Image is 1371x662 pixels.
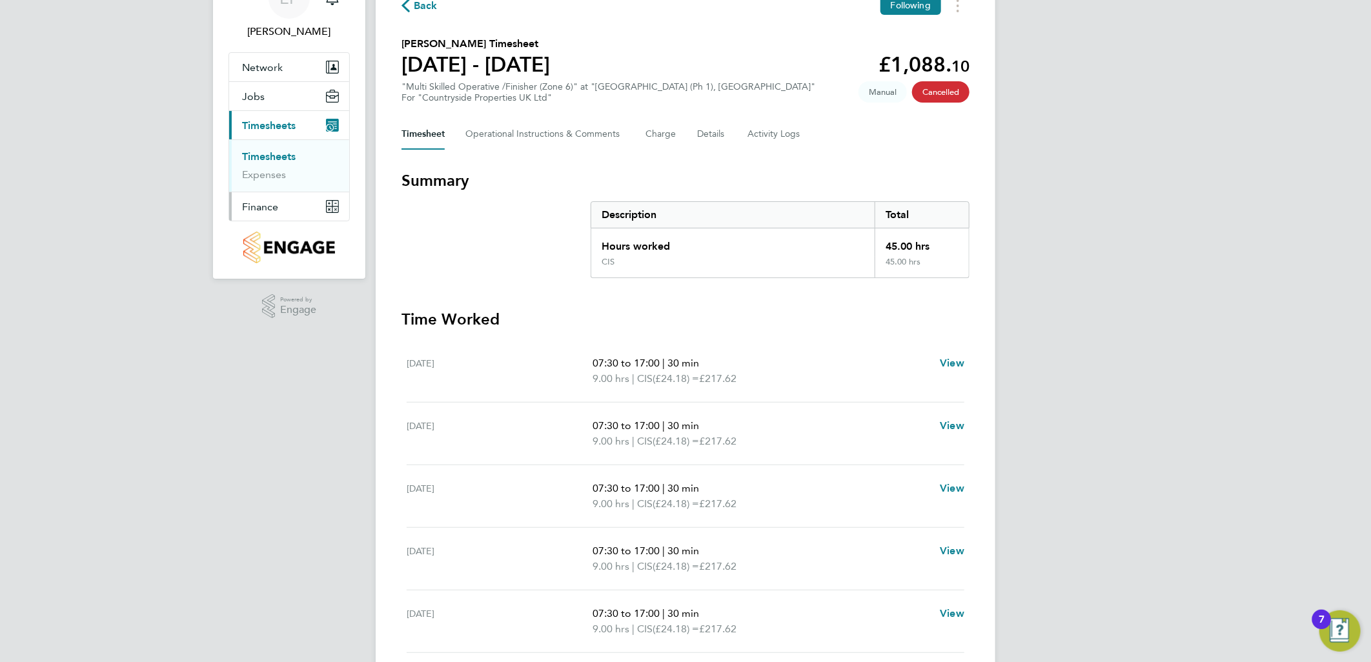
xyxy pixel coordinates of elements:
[940,482,964,494] span: View
[229,139,349,192] div: Timesheets
[637,434,653,449] span: CIS
[940,418,964,434] a: View
[602,257,614,267] div: CIS
[662,357,665,369] span: |
[593,623,629,635] span: 9.00 hrs
[407,606,593,637] div: [DATE]
[875,257,969,277] div: 45.00 hrs
[228,232,350,263] a: Go to home page
[878,52,970,77] app-decimal: £1,088.
[401,52,550,77] h1: [DATE] - [DATE]
[229,192,349,221] button: Finance
[593,545,660,557] span: 07:30 to 17:00
[940,606,964,621] a: View
[401,92,815,103] div: For "Countryside Properties UK Ltd"
[401,309,970,330] h3: Time Worked
[229,111,349,139] button: Timesheets
[875,202,969,228] div: Total
[593,435,629,447] span: 9.00 hrs
[632,497,635,510] span: |
[407,543,593,574] div: [DATE]
[667,357,699,369] span: 30 min
[699,623,736,635] span: £217.62
[1319,610,1361,652] button: Open Resource Center, 7 new notifications
[591,228,875,257] div: Hours worked
[593,419,660,432] span: 07:30 to 17:00
[262,294,317,319] a: Powered byEngage
[1319,619,1325,636] div: 7
[667,545,699,557] span: 30 min
[662,545,665,557] span: |
[242,150,296,163] a: Timesheets
[747,119,802,150] button: Activity Logs
[912,81,970,103] span: This timesheet has been cancelled.
[667,482,699,494] span: 30 min
[699,560,736,572] span: £217.62
[229,53,349,81] button: Network
[662,607,665,619] span: |
[637,371,653,386] span: CIS
[653,497,699,510] span: (£24.18) =
[858,81,907,103] span: This timesheet was manually created.
[401,81,815,103] div: "Multi Skilled Operative /Finisher (Zone 6)" at "[GEOGRAPHIC_DATA] (Ph 1), [GEOGRAPHIC_DATA]"
[653,435,699,447] span: (£24.18) =
[242,61,283,74] span: Network
[667,419,699,432] span: 30 min
[940,543,964,559] a: View
[401,119,445,150] button: Timesheet
[407,356,593,386] div: [DATE]
[632,623,635,635] span: |
[637,559,653,574] span: CIS
[242,90,265,103] span: Jobs
[229,82,349,110] button: Jobs
[280,305,316,316] span: Engage
[662,482,665,494] span: |
[940,419,964,432] span: View
[653,560,699,572] span: (£24.18) =
[697,119,727,150] button: Details
[401,170,970,191] h3: Summary
[593,482,660,494] span: 07:30 to 17:00
[632,435,635,447] span: |
[667,607,699,619] span: 30 min
[637,621,653,637] span: CIS
[940,357,964,369] span: View
[699,497,736,510] span: £217.62
[280,294,316,305] span: Powered by
[407,481,593,512] div: [DATE]
[242,119,296,132] span: Timesheets
[593,372,629,385] span: 9.00 hrs
[465,119,625,150] button: Operational Instructions & Comments
[699,372,736,385] span: £217.62
[637,496,653,512] span: CIS
[593,357,660,369] span: 07:30 to 17:00
[940,356,964,371] a: View
[407,418,593,449] div: [DATE]
[940,481,964,496] a: View
[875,228,969,257] div: 45.00 hrs
[662,419,665,432] span: |
[940,545,964,557] span: View
[632,560,635,572] span: |
[242,201,278,213] span: Finance
[951,57,970,75] span: 10
[653,372,699,385] span: (£24.18) =
[645,119,676,150] button: Charge
[591,202,875,228] div: Description
[593,560,629,572] span: 9.00 hrs
[591,201,970,278] div: Summary
[593,497,629,510] span: 9.00 hrs
[228,24,350,39] span: Emma Forsyth
[940,607,964,619] span: View
[699,435,736,447] span: £217.62
[653,623,699,635] span: (£24.18) =
[242,168,286,181] a: Expenses
[632,372,635,385] span: |
[401,36,550,52] h2: [PERSON_NAME] Timesheet
[243,232,334,263] img: countryside-properties-logo-retina.png
[593,607,660,619] span: 07:30 to 17:00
